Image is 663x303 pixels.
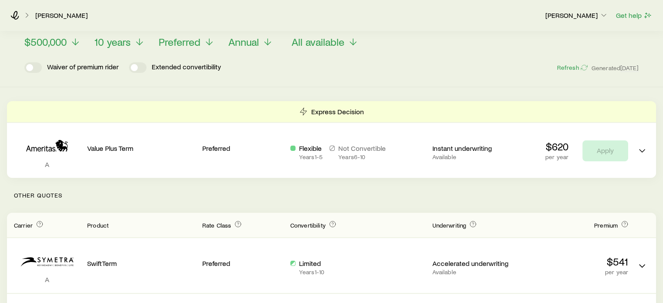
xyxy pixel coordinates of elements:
[87,221,109,229] span: Product
[14,221,33,229] span: Carrier
[556,64,588,72] button: Refresh
[432,144,513,153] p: Instant underwriting
[228,36,259,48] span: Annual
[152,62,221,73] p: Extended convertibility
[14,275,80,284] p: A
[14,160,80,169] p: A
[7,178,656,213] p: Other Quotes
[290,221,326,229] span: Convertibility
[95,36,131,48] span: 10 years
[432,269,513,276] p: Available
[87,144,195,153] p: Value Plus Term
[299,259,324,268] p: Limited
[545,140,568,153] p: $620
[520,269,628,276] p: per year
[292,36,344,48] span: All available
[47,62,119,73] p: Waiver of premium rider
[432,259,513,268] p: Accelerated underwriting
[95,25,145,48] button: Term10 years
[299,144,323,153] p: Flexible
[24,36,67,48] span: $500,000
[299,153,323,160] p: Years 1 - 5
[432,153,513,160] p: Available
[228,25,278,48] button: Payment ModeAnnual
[159,36,201,48] span: Preferred
[592,64,639,72] span: Generated
[202,259,283,268] p: Preferred
[87,259,195,268] p: SwiftTerm
[545,10,609,21] button: [PERSON_NAME]
[299,269,324,276] p: Years 1 - 10
[545,11,608,20] p: [PERSON_NAME]
[24,25,81,48] button: Face value$500,000
[615,10,653,20] button: Get help
[35,11,88,20] a: [PERSON_NAME]
[338,153,386,160] p: Years 6 - 10
[620,64,639,72] span: [DATE]
[159,25,214,48] button: Rate ClassPreferred
[338,144,386,153] p: Not Convertible
[7,101,656,178] div: Term quotes
[582,140,628,161] button: Apply
[545,153,568,160] p: per year
[292,25,358,48] button: CarriersAll available
[520,255,628,268] p: $541
[202,144,283,153] p: Preferred
[202,221,231,229] span: Rate Class
[311,107,364,116] p: Express Decision
[594,221,618,229] span: Premium
[432,221,466,229] span: Underwriting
